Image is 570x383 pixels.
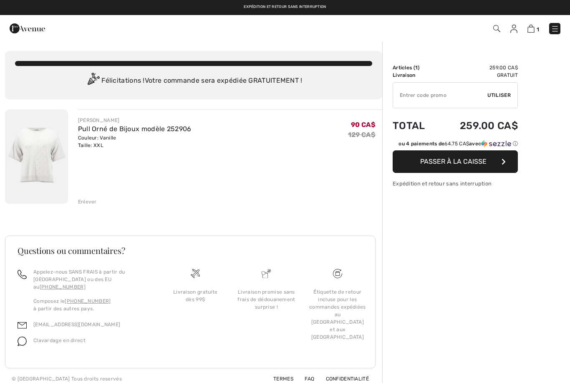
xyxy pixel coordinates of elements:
a: Termes [263,376,293,382]
span: 1 [415,65,418,71]
img: Congratulation2.svg [85,73,101,89]
span: 1 [537,26,539,33]
td: Livraison [393,71,437,79]
td: Articles ( ) [393,64,437,71]
td: 259.00 CA$ [437,112,518,140]
img: chat [18,337,27,346]
span: Utiliser [487,91,511,99]
div: ou 4 paiements de avec [398,140,518,147]
img: Mes infos [510,25,517,33]
a: [PHONE_NUMBER] [65,298,111,304]
span: 64.75 CA$ [444,141,469,147]
img: Menu [551,25,559,33]
a: 1 [527,23,539,33]
td: Total [393,112,437,140]
img: Recherche [493,25,500,32]
div: Expédition et retour sans interruption [393,180,518,188]
img: Livraison promise sans frais de dédouanement surprise&nbsp;! [262,269,271,278]
input: Code promo [393,83,487,108]
p: Appelez-nous SANS FRAIS à partir du [GEOGRAPHIC_DATA] ou des EU au [33,268,150,291]
s: 129 CA$ [348,131,376,139]
a: FAQ [295,376,314,382]
td: 259.00 CA$ [437,64,518,71]
img: Livraison gratuite dès 99$ [191,269,200,278]
span: 90 CA$ [351,121,376,129]
a: [EMAIL_ADDRESS][DOMAIN_NAME] [33,322,120,327]
img: Sezzle [481,140,511,147]
a: [PHONE_NUMBER] [40,284,86,290]
td: Gratuit [437,71,518,79]
a: 1ère Avenue [10,24,45,32]
a: Confidentialité [316,376,369,382]
img: call [18,270,27,279]
div: Étiquette de retour incluse pour les commandes expédiées au [GEOGRAPHIC_DATA] et aux [GEOGRAPHIC_... [309,288,366,341]
div: Couleur: Vanille Taille: XXL [78,134,192,149]
img: email [18,321,27,330]
div: Livraison gratuite dès 99$ [166,288,224,303]
img: Panier d'achat [527,25,535,33]
h3: Questions ou commentaires? [18,246,363,255]
div: ou 4 paiements de64.75 CA$avecSezzle Cliquez pour en savoir plus sur Sezzle [393,140,518,150]
div: Enlever [78,198,97,205]
button: Passer à la caisse [393,150,518,173]
span: Passer à la caisse [420,157,487,165]
img: Pull Orné de Bijoux modèle 252906 [5,109,68,204]
span: Clavardage en direct [33,337,86,343]
a: Pull Orné de Bijoux modèle 252906 [78,125,192,133]
div: Livraison promise sans frais de dédouanement surprise ! [237,288,295,311]
img: 1ère Avenue [10,20,45,37]
div: [PERSON_NAME] [78,117,192,124]
div: Félicitations ! Votre commande sera expédiée GRATUITEMENT ! [15,73,372,89]
p: Composez le à partir des autres pays. [33,297,150,312]
div: © [GEOGRAPHIC_DATA] Tous droits reservés [12,375,122,383]
img: Livraison gratuite dès 99$ [333,269,342,278]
